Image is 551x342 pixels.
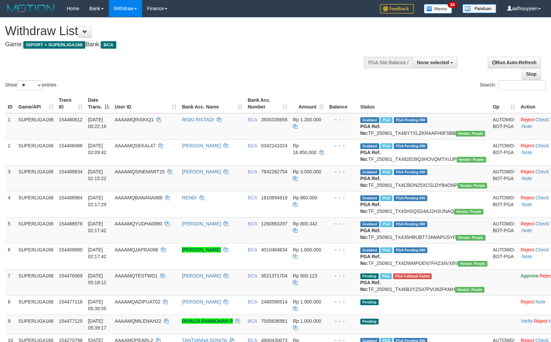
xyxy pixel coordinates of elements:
th: Op: activate to sort column ascending [490,94,518,113]
span: BCA [248,247,257,252]
span: None selected [417,60,449,65]
span: BCA [248,318,257,324]
span: Rp 860.000 [293,195,317,200]
span: 154476569 [59,273,82,278]
a: Reject [521,143,534,148]
th: Date Trans.: activate to sort column descending [85,94,112,113]
th: Bank Acc. Name: activate to sort column ascending [179,94,245,113]
span: 154468488 [59,143,82,148]
span: Rp 3.500.000 [293,169,321,174]
a: Reject [521,169,534,174]
a: [PERSON_NAME] [182,273,221,278]
span: Grabbed [360,143,379,149]
span: Rp 1.900.000 [293,299,321,304]
td: SUPERLIGA168 [16,139,56,165]
span: Grabbed [360,247,379,253]
a: [PERSON_NAME] [182,221,221,226]
input: Search: [498,80,546,90]
span: [DATE] 00:22:16 [88,117,106,129]
span: Vendor URL: https://trx4.1velocity.biz [456,131,485,137]
span: Grabbed [360,221,379,227]
td: AUTOWD-BOT-PGA [490,191,518,217]
img: Feedback.jpg [380,4,414,14]
span: Vendor URL: https://trx4.1velocity.biz [458,261,487,267]
span: Pending [360,273,379,279]
span: Copy 4010484834 to clipboard [261,247,287,252]
span: Copy 3930335656 to clipboard [261,117,287,122]
span: 154477125 [59,318,82,324]
span: Pending [360,299,379,305]
button: None selected [413,57,458,68]
span: Vendor URL: https://trx4.1velocity.biz [454,209,483,215]
td: 9 [5,315,16,334]
td: SUPERLIGA168 [16,269,56,295]
span: 154468964 [59,195,82,200]
label: Show entries [5,80,56,90]
a: Note [522,254,532,259]
span: Grabbed [360,117,379,123]
td: SUPERLIGA168 [16,243,56,269]
span: Vendor URL: https://trx4.1velocity.biz [456,235,485,241]
td: TF_250901_TX45HSQSD4AJ2H3IJNAQ [358,191,490,217]
a: Reject [521,299,534,304]
span: Marked by aafmaleo [380,273,392,279]
a: RENDI [182,195,197,200]
b: PGA Ref. No: [360,124,381,136]
span: BCA [248,117,257,122]
span: PGA Pending [394,195,428,201]
span: BCA [248,143,257,148]
a: Note [522,202,532,207]
a: Reject [521,117,534,122]
span: Copy 7642282754 to clipboard [261,169,287,174]
span: [DATE] 02:17:42 [88,221,106,233]
div: - - - [329,116,355,123]
span: AAAAMQSINEMART15 [115,169,165,174]
th: Game/API: activate to sort column ascending [16,94,56,113]
span: ISPORT > SUPERLIGA168 [23,41,85,49]
span: Copy 1260863297 to clipboard [261,221,287,226]
span: [DATE] 02:09:42 [88,143,106,155]
a: [PERSON_NAME] [182,299,221,304]
td: SUPERLIGA168 [16,191,56,217]
a: RIVALDI RAMADHAN P [182,318,233,324]
a: Note [522,176,532,181]
span: PGA Pending [394,169,428,175]
span: Marked by aafnonsreyleab [380,117,392,123]
td: AUTOWD-BOT-PGA [490,139,518,165]
span: [DATE] 02:15:22 [88,169,106,181]
span: Rp 1.200.000 [293,117,321,122]
span: 154468980 [59,247,82,252]
td: TF_250901_TX46B2YZS47PVU82FKMH [358,269,490,295]
span: BCA [248,169,257,174]
div: - - - [329,318,355,324]
td: 4 [5,191,16,217]
div: - - - [329,142,355,149]
a: Reject [521,247,534,252]
a: Reject [534,318,547,324]
td: TF_250901_TX435HBUBT7J4WAPUSYF [358,217,490,243]
a: Note [535,299,546,304]
span: Copy 2480590514 to clipboard [261,299,287,304]
span: 34 [448,2,457,8]
select: Showentries [17,80,42,90]
span: Marked by aafchoeunmanni [380,247,392,253]
a: Reject [521,195,534,200]
span: BCA [248,221,257,226]
a: [PERSON_NAME] [182,169,221,174]
span: Marked by aafchoeunmanni [380,195,392,201]
img: panduan.png [462,4,496,13]
th: ID [5,94,16,113]
span: AAAAMQTESTWD1 [115,273,158,278]
td: 3 [5,165,16,191]
span: Rp 800.342 [293,221,317,226]
span: Grabbed [360,195,379,201]
div: - - - [329,272,355,279]
th: Status [358,94,490,113]
a: [PERSON_NAME] [182,143,221,148]
span: Marked by aafnonsreyleab [380,143,392,149]
span: [DATE] 02:17:29 [88,195,106,207]
td: 2 [5,139,16,165]
span: Copy 3521371704 to clipboard [261,273,287,278]
span: Marked by aafnonsreyleab [380,169,392,175]
img: MOTION_logo.png [5,3,56,14]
